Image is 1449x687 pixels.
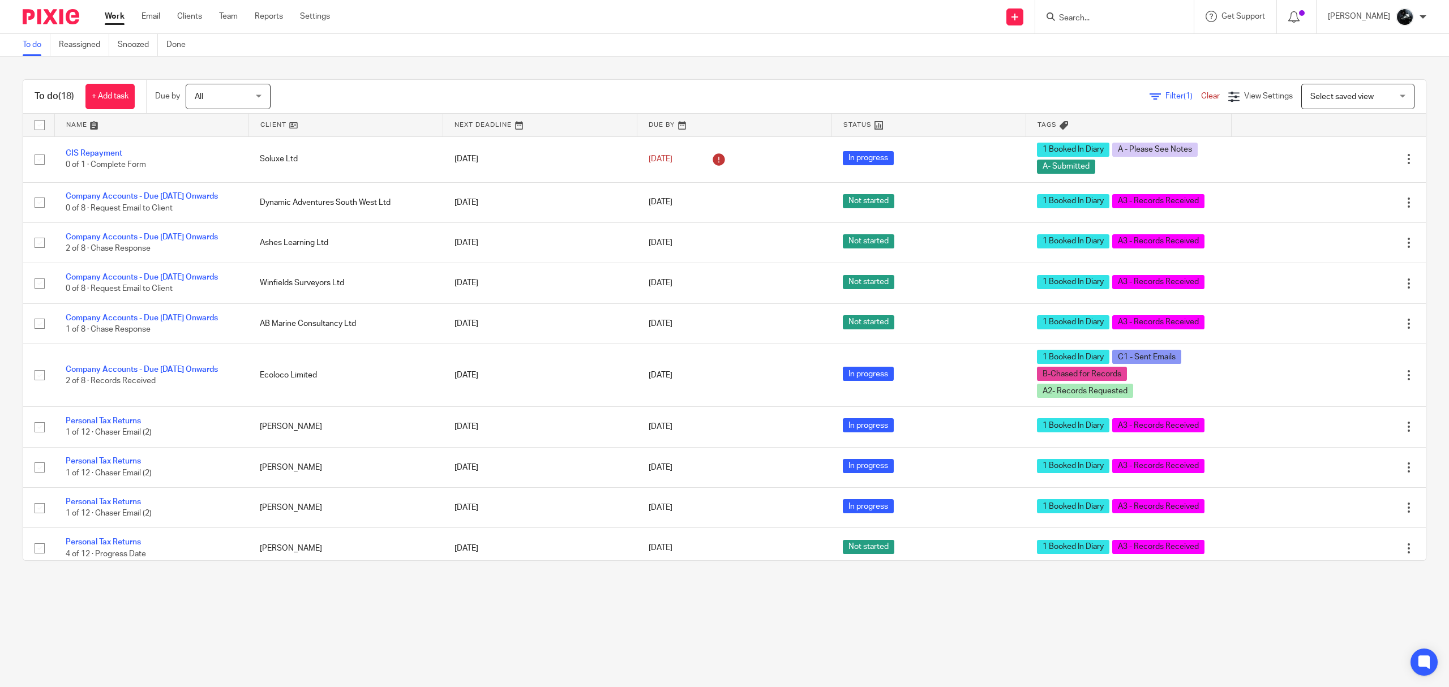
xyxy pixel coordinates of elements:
a: Company Accounts - Due [DATE] Onwards [66,233,218,241]
span: 1 Booked In Diary [1037,540,1109,554]
span: 1 of 8 · Chase Response [66,325,151,333]
span: In progress [843,418,894,432]
a: Personal Tax Returns [66,457,141,465]
span: Not started [843,234,894,248]
td: [PERSON_NAME] [248,488,443,528]
a: + Add task [85,84,135,109]
span: A3 - Records Received [1112,540,1204,554]
span: Select saved view [1310,93,1374,101]
td: [PERSON_NAME] [248,528,443,568]
a: Personal Tax Returns [66,498,141,506]
td: [PERSON_NAME] [248,407,443,447]
span: 1 Booked In Diary [1037,143,1109,157]
a: CIS Repayment [66,149,122,157]
p: [PERSON_NAME] [1328,11,1390,22]
span: A2- Records Requested [1037,384,1133,398]
span: 1 Booked In Diary [1037,315,1109,329]
span: 4 of 12 · Progress Date [66,550,146,558]
a: Company Accounts - Due [DATE] Onwards [66,273,218,281]
span: 2 of 8 · Chase Response [66,244,151,252]
span: A3 - Records Received [1112,459,1204,473]
span: [DATE] [649,155,672,163]
span: View Settings [1244,92,1293,100]
span: 0 of 8 · Request Email to Client [66,204,173,212]
span: A3 - Records Received [1112,499,1204,513]
td: [DATE] [443,344,637,407]
span: All [195,93,203,101]
a: Personal Tax Returns [66,417,141,425]
span: In progress [843,367,894,381]
td: [DATE] [443,182,637,222]
p: Due by [155,91,180,102]
td: Ashes Learning Ltd [248,222,443,263]
span: [DATE] [649,371,672,379]
span: [DATE] [649,199,672,207]
span: A3 - Records Received [1112,418,1204,432]
a: Clients [177,11,202,22]
span: 1 Booked In Diary [1037,350,1109,364]
span: 1 Booked In Diary [1037,499,1109,513]
img: Pixie [23,9,79,24]
span: [DATE] [649,463,672,471]
td: [DATE] [443,528,637,568]
a: Settings [300,11,330,22]
span: Not started [843,315,894,329]
span: Not started [843,275,894,289]
span: 1 of 12 · Chaser Email (2) [66,509,152,517]
a: Work [105,11,125,22]
span: 1 of 12 · Chaser Email (2) [66,429,152,437]
span: 1 Booked In Diary [1037,418,1109,432]
span: [DATE] [649,320,672,328]
span: A3 - Records Received [1112,234,1204,248]
a: Reports [255,11,283,22]
a: Snoozed [118,34,158,56]
span: [DATE] [649,239,672,247]
span: [DATE] [649,544,672,552]
td: AB Marine Consultancy Ltd [248,303,443,343]
span: Not started [843,194,894,208]
td: Ecoloco Limited [248,344,443,407]
span: Filter [1165,92,1201,100]
span: C1 - Sent Emails [1112,350,1181,364]
td: Winfields Surveyors Ltd [248,263,443,303]
td: [DATE] [443,447,637,487]
span: 1 Booked In Diary [1037,194,1109,208]
span: 1 Booked In Diary [1037,234,1109,248]
span: A3 - Records Received [1112,194,1204,208]
span: 0 of 1 · Complete Form [66,161,146,169]
span: [DATE] [649,504,672,512]
span: Not started [843,540,894,554]
td: [DATE] [443,303,637,343]
a: Company Accounts - Due [DATE] Onwards [66,192,218,200]
td: [DATE] [443,488,637,528]
td: Soluxe Ltd [248,136,443,182]
a: Personal Tax Returns [66,538,141,546]
span: A- Submitted [1037,160,1095,174]
span: 1 Booked In Diary [1037,275,1109,289]
td: [DATE] [443,222,637,263]
a: To do [23,34,50,56]
a: Team [219,11,238,22]
td: Dynamic Adventures South West Ltd [248,182,443,222]
span: In progress [843,499,894,513]
a: Email [142,11,160,22]
a: Company Accounts - Due [DATE] Onwards [66,366,218,373]
td: [PERSON_NAME] [248,447,443,487]
td: [DATE] [443,263,637,303]
h1: To do [35,91,74,102]
input: Search [1058,14,1160,24]
td: [DATE] [443,136,637,182]
span: B-Chased for Records [1037,367,1127,381]
span: (18) [58,92,74,101]
span: In progress [843,151,894,165]
span: Tags [1038,122,1057,128]
a: Company Accounts - Due [DATE] Onwards [66,314,218,322]
span: [DATE] [649,423,672,431]
span: In progress [843,459,894,473]
span: 2 of 8 · Records Received [66,377,156,385]
span: A3 - Records Received [1112,315,1204,329]
span: 1 Booked In Diary [1037,459,1109,473]
td: [DATE] [443,407,637,447]
span: 0 of 8 · Request Email to Client [66,285,173,293]
span: (1) [1184,92,1193,100]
